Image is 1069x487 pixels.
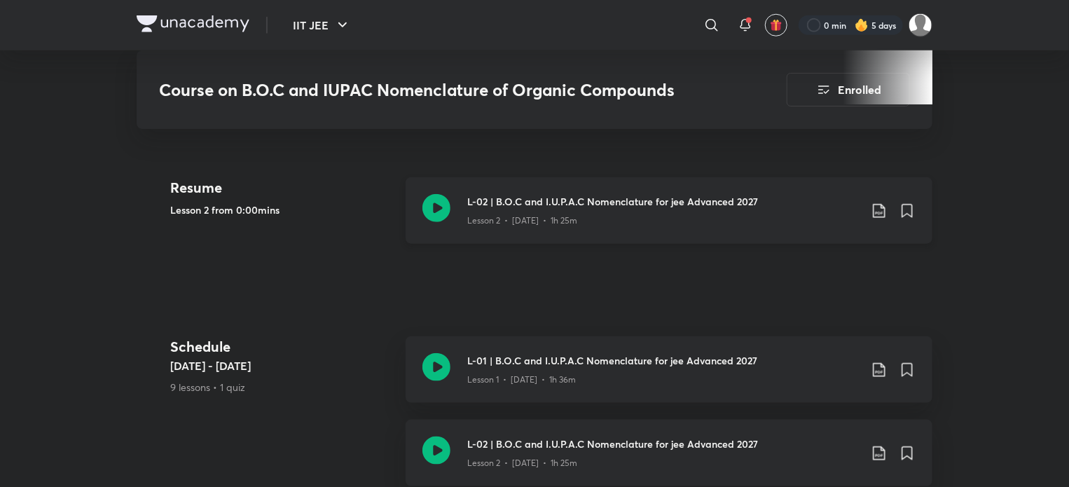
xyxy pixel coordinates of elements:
[467,214,577,227] p: Lesson 2 • [DATE] • 1h 25m
[406,177,932,261] a: L-02 | B.O.C and I.U.P.A.C Nomenclature for jee Advanced 2027Lesson 2 • [DATE] • 1h 25m
[909,13,932,37] img: Ritam Pramanik
[170,357,394,374] h5: [DATE] - [DATE]
[406,336,932,420] a: L-01 | B.O.C and I.U.P.A.C Nomenclature for jee Advanced 2027Lesson 1 • [DATE] • 1h 36m
[170,336,394,357] h4: Schedule
[137,15,249,36] a: Company Logo
[284,11,359,39] button: IIT JEE
[467,353,860,368] h3: L-01 | B.O.C and I.U.P.A.C Nomenclature for jee Advanced 2027
[170,380,394,395] p: 9 lessons • 1 quiz
[770,19,782,32] img: avatar
[467,457,577,469] p: Lesson 2 • [DATE] • 1h 25m
[855,18,869,32] img: streak
[170,203,394,217] h5: Lesson 2 from 0:00mins
[467,437,860,451] h3: L-02 | B.O.C and I.U.P.A.C Nomenclature for jee Advanced 2027
[765,14,787,36] button: avatar
[170,177,394,198] h4: Resume
[137,15,249,32] img: Company Logo
[467,194,860,209] h3: L-02 | B.O.C and I.U.P.A.C Nomenclature for jee Advanced 2027
[787,73,910,107] button: Enrolled
[159,80,708,100] h3: Course on B.O.C and IUPAC Nomenclature of Organic Compounds
[467,373,576,386] p: Lesson 1 • [DATE] • 1h 36m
